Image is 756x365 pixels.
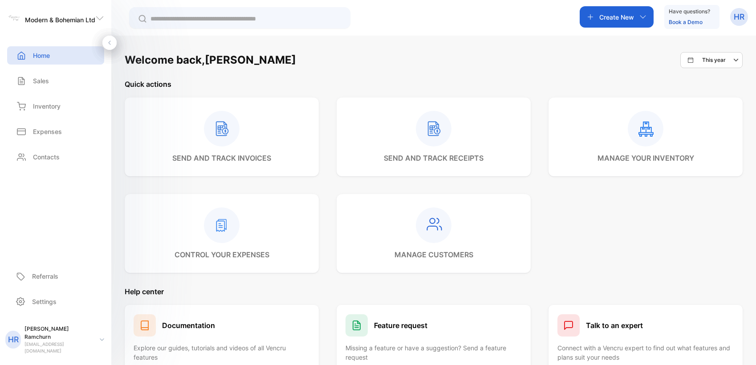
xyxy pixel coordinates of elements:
[374,320,427,331] h1: Feature request
[669,7,710,16] p: Have questions?
[730,6,748,28] button: HR
[580,6,654,28] button: Create New
[557,343,734,362] p: Connect with a Vencru expert to find out what features and plans suit your needs
[32,297,57,306] p: Settings
[125,52,296,68] h1: Welcome back, [PERSON_NAME]
[586,320,643,331] h1: Talk to an expert
[384,153,484,163] p: send and track receipts
[734,11,744,23] p: HR
[8,334,19,345] p: HR
[599,12,634,22] p: Create New
[172,153,271,163] p: send and track invoices
[597,153,694,163] p: manage your inventory
[680,52,743,68] button: This year
[125,79,743,89] p: Quick actions
[175,249,269,260] p: control your expenses
[25,15,95,24] p: Modern & Bohemian Ltd
[394,249,473,260] p: manage customers
[24,325,93,341] p: [PERSON_NAME] Ramchurn
[33,152,60,162] p: Contacts
[7,12,20,25] img: logo
[125,286,743,297] p: Help center
[33,127,62,136] p: Expenses
[32,272,58,281] p: Referrals
[669,19,703,25] a: Book a Demo
[162,320,215,331] h1: Documentation
[33,76,49,85] p: Sales
[24,341,93,354] p: [EMAIL_ADDRESS][DOMAIN_NAME]
[134,343,310,362] p: Explore our guides, tutorials and videos of all Vencru features
[33,51,50,60] p: Home
[702,56,726,64] p: This year
[345,343,522,362] p: Missing a feature or have a suggestion? Send a feature request
[33,101,61,111] p: Inventory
